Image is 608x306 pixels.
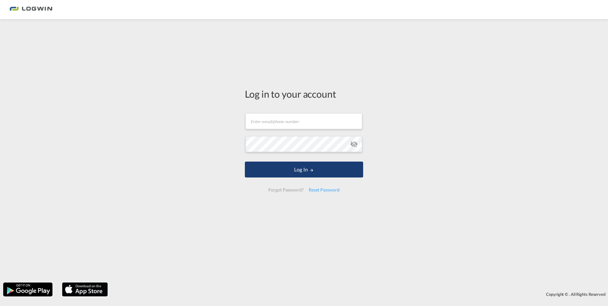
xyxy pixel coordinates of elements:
md-icon: icon-eye-off [350,140,358,148]
img: apple.png [61,282,108,297]
img: bc73a0e0d8c111efacd525e4c8ad7d32.png [10,3,52,17]
div: Forgot Password? [266,184,306,196]
input: Enter email/phone number [245,113,362,129]
div: Reset Password [306,184,342,196]
div: Log in to your account [245,87,363,101]
div: Copyright © . All Rights Reserved [111,289,608,300]
img: google.png [3,282,53,297]
button: LOGIN [245,162,363,177]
